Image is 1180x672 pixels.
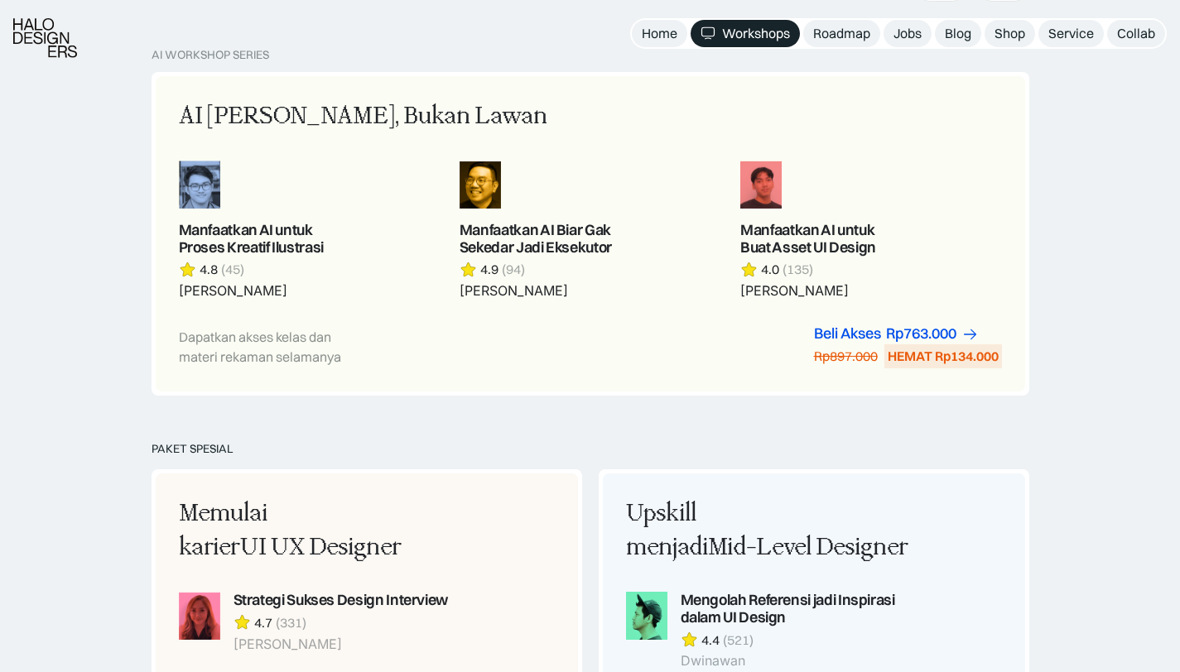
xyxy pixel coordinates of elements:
[814,348,878,365] div: Rp897.000
[152,442,1029,456] div: PAKET SPESIAL
[626,497,911,565] div: Upskill menjadi
[1107,20,1165,47] a: Collab
[701,631,720,649] div: 4.4
[179,497,464,565] div: Memulai karier
[893,25,922,42] div: Jobs
[234,592,448,609] div: Strategi Sukses Design Interview
[691,20,800,47] a: Workshops
[1048,25,1094,42] div: Service
[814,325,979,343] a: Beli AksesRp763.000
[935,20,981,47] a: Blog
[884,20,932,47] a: Jobs
[276,614,306,631] div: (331)
[234,636,448,652] div: [PERSON_NAME]
[813,25,870,42] div: Roadmap
[722,25,790,42] div: Workshops
[886,325,956,343] div: Rp763.000
[888,348,999,365] div: HEMAT Rp134.000
[240,533,402,561] span: UI UX Designer
[1038,20,1104,47] a: Service
[985,20,1035,47] a: Shop
[723,631,754,649] div: (521)
[179,327,366,367] div: Dapatkan akses kelas dan materi rekaman selamanya
[254,614,272,631] div: 4.7
[152,48,269,62] div: AI Workshop Series
[179,592,464,652] a: Strategi Sukses Design Interview4.7(331)[PERSON_NAME]
[803,20,880,47] a: Roadmap
[681,592,911,626] div: Mengolah Referensi jadi Inspirasi dalam UI Design
[681,653,911,669] div: Dwinawan
[642,25,677,42] div: Home
[632,20,687,47] a: Home
[1117,25,1155,42] div: Collab
[626,592,911,670] a: Mengolah Referensi jadi Inspirasi dalam UI Design4.4(521)Dwinawan
[995,25,1025,42] div: Shop
[814,325,881,343] div: Beli Akses
[945,25,971,42] div: Blog
[179,99,547,134] div: AI [PERSON_NAME], Bukan Lawan
[708,533,908,561] span: Mid-Level Designer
